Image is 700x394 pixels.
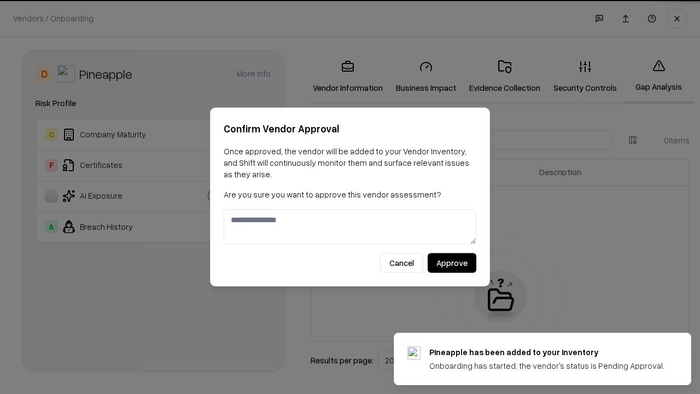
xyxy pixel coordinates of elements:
button: Approve [428,253,476,273]
button: Cancel [380,253,423,273]
h2: Confirm Vendor Approval [224,121,476,137]
div: Pineapple has been added to your inventory [429,346,664,358]
p: Are you sure you want to approve this vendor assessment? [224,189,476,200]
img: pineappleenergy.com [407,346,421,360]
div: Onboarding has started, the vendor's status is Pending Approval. [429,360,664,372]
p: Once approved, the vendor will be added to your Vendor Inventory, and Shift will continuously mon... [224,146,476,180]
